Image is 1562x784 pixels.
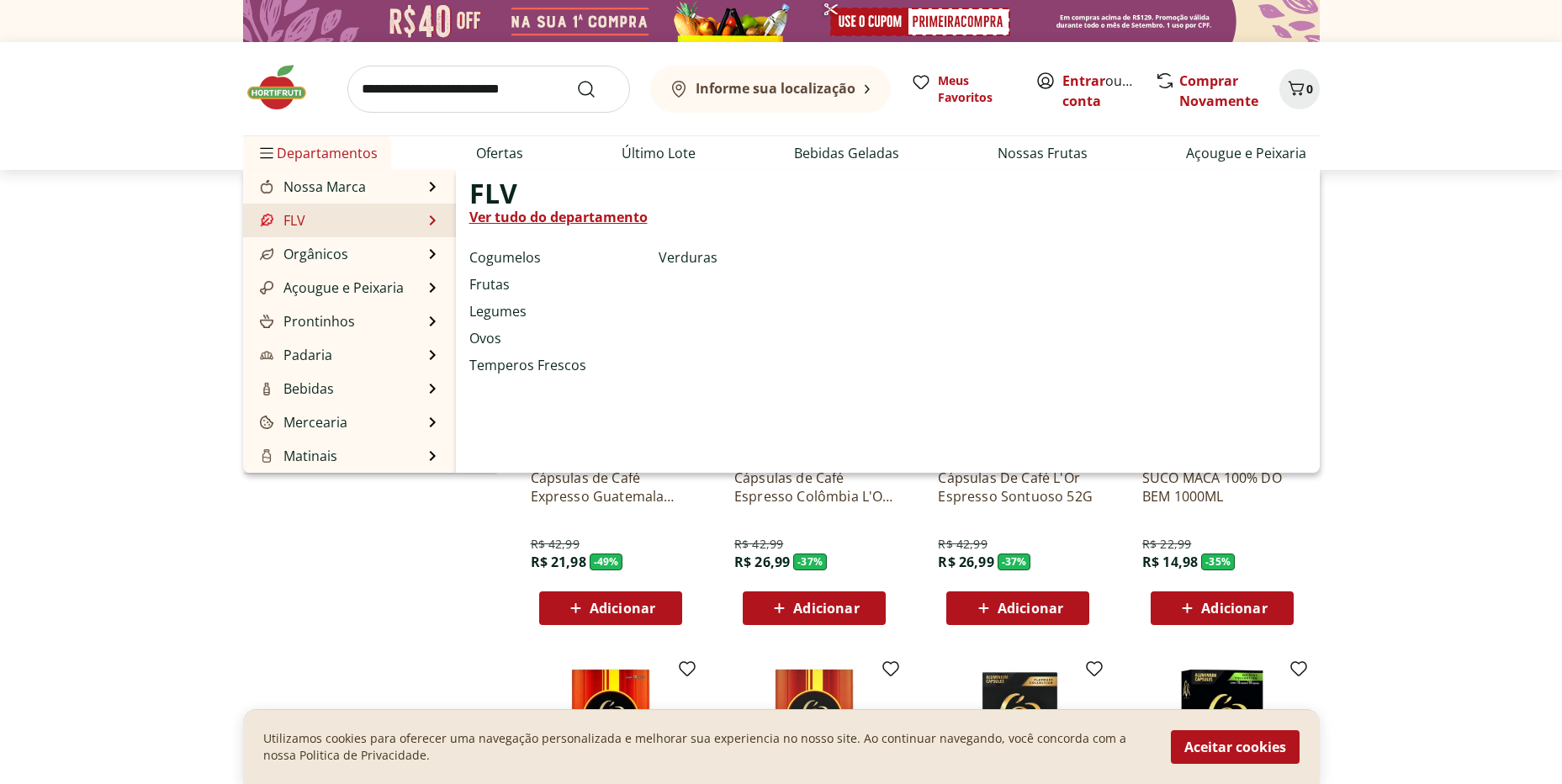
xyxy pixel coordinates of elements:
span: Departamentos [257,133,378,173]
a: Temperos Frescos [469,355,586,375]
span: 0 [1306,81,1313,97]
span: Adicionar [793,601,859,615]
img: Bebidas [260,382,273,395]
span: Adicionar [998,601,1063,615]
button: Carrinho [1279,69,1320,109]
span: R$ 26,99 [938,553,993,571]
a: Nossa MarcaNossa Marca [257,177,366,197]
a: Cápsulas de Café Espresso Colômbia L'OR 52g [734,469,894,506]
a: Açougue e Peixaria [1186,143,1306,163]
button: Adicionar [539,591,682,625]
img: Nossa Marca [260,180,273,193]
a: Cogumelos [469,247,541,268]
button: Informe sua localização [650,66,891,113]
button: Submit Search [576,79,617,99]
a: Último Lote [622,143,696,163]
a: Legumes [469,301,527,321]
span: - 35 % [1201,554,1235,570]
a: Entrar [1062,72,1105,90]
a: OrgânicosOrgânicos [257,244,348,264]
img: Orgânicos [260,247,273,261]
a: MatinaisMatinais [257,446,337,466]
span: R$ 42,99 [531,536,580,553]
a: BebidasBebidas [257,379,334,399]
a: Frutas [469,274,510,294]
a: Verduras [659,247,717,268]
a: Criar conta [1062,72,1155,110]
b: Informe sua localização [696,79,855,98]
input: search [347,66,630,113]
img: Hortifruti [243,62,327,113]
img: Matinais [260,449,273,463]
span: Meus Favoritos [938,72,1015,106]
a: FLVFLV [257,210,305,230]
button: Adicionar [946,591,1089,625]
a: Açougue e PeixariaAçougue e Peixaria [257,278,404,298]
a: SUCO MACA 100% DO BEM 1000ML [1142,469,1302,506]
a: Ofertas [476,143,523,163]
span: - 37 % [998,554,1031,570]
button: Aceitar cookies [1171,730,1300,764]
a: MerceariaMercearia [257,412,347,432]
button: Adicionar [1151,591,1294,625]
a: Bebidas Geladas [794,143,899,163]
span: R$ 22,99 [1142,536,1191,553]
a: Meus Favoritos [911,72,1015,106]
span: R$ 42,99 [734,536,783,553]
img: Mercearia [260,416,273,429]
span: R$ 21,98 [531,553,586,571]
img: Açougue e Peixaria [260,281,273,294]
a: Ovos [469,328,501,348]
img: Padaria [260,348,273,362]
span: - 49 % [590,554,623,570]
span: FLV [469,183,517,204]
span: R$ 26,99 [734,553,790,571]
span: Adicionar [590,601,655,615]
img: Prontinhos [260,315,273,328]
a: Ver tudo do departamento [469,207,648,227]
span: Adicionar [1201,601,1267,615]
p: Utilizamos cookies para oferecer uma navegação personalizada e melhorar sua experiencia no nosso ... [263,730,1151,764]
button: Adicionar [743,591,886,625]
span: R$ 14,98 [1142,553,1198,571]
button: Menu [257,133,277,173]
a: Cápsulas de Café Expresso Guatemala L'OR 52g [531,469,691,506]
a: Cápsulas De Café L'Or Espresso Sontuoso 52G [938,469,1098,506]
span: ou [1062,71,1137,111]
a: Frios, Queijos e LaticíniosFrios, Queijos e Laticínios [257,469,424,510]
span: R$ 42,99 [938,536,987,553]
a: PadariaPadaria [257,345,332,365]
a: Nossas Frutas [998,143,1088,163]
a: Comprar Novamente [1179,72,1258,110]
span: - 37 % [793,554,827,570]
a: ProntinhosProntinhos [257,311,355,331]
img: FLV [260,214,273,227]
